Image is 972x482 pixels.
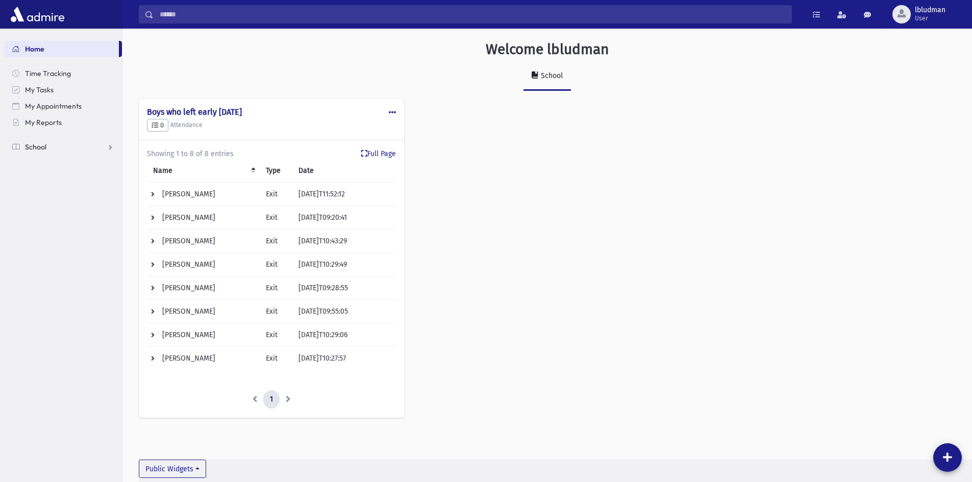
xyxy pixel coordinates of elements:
a: School [524,62,571,91]
a: My Reports [4,114,122,131]
td: [DATE]T09:28:55 [292,276,396,300]
a: 1 [263,390,280,409]
button: Public Widgets [139,460,206,478]
td: Exit [260,230,292,253]
span: Home [25,44,44,54]
td: Exit [260,183,292,206]
td: [DATE]T10:27:57 [292,347,396,370]
span: Time Tracking [25,69,71,78]
td: [DATE]T11:52:12 [292,183,396,206]
button: 0 [147,119,168,132]
th: Date [292,159,396,183]
span: My Reports [25,118,62,127]
a: Full Page [361,148,396,159]
td: [PERSON_NAME] [147,300,260,323]
td: [PERSON_NAME] [147,206,260,230]
a: My Tasks [4,82,122,98]
span: School [25,142,46,151]
td: [DATE]T09:20:41 [292,206,396,230]
h4: Boys who left early [DATE] [147,107,396,117]
td: [DATE]T10:29:06 [292,323,396,347]
td: [DATE]T10:43:29 [292,230,396,253]
td: [PERSON_NAME] [147,183,260,206]
td: [PERSON_NAME] [147,276,260,300]
input: Search [154,5,791,23]
td: Exit [260,323,292,347]
span: 0 [152,121,164,129]
h3: Welcome lbludman [486,41,609,58]
a: School [4,139,122,155]
span: My Tasks [25,85,54,94]
div: School [539,71,563,80]
td: Exit [260,300,292,323]
img: AdmirePro [8,4,67,24]
div: Showing 1 to 8 of 8 entries [147,148,396,159]
td: Exit [260,347,292,370]
span: lbludman [915,6,945,14]
a: My Appointments [4,98,122,114]
td: [PERSON_NAME] [147,230,260,253]
td: [DATE]T09:55:05 [292,300,396,323]
td: [PERSON_NAME] [147,253,260,276]
th: Type [260,159,292,183]
span: My Appointments [25,102,82,111]
td: [PERSON_NAME] [147,323,260,347]
td: [PERSON_NAME] [147,347,260,370]
td: [DATE]T10:29:49 [292,253,396,276]
a: Home [4,41,119,57]
h5: Attendance [147,119,396,132]
th: Name [147,159,260,183]
a: Time Tracking [4,65,122,82]
td: Exit [260,276,292,300]
span: User [915,14,945,22]
td: Exit [260,253,292,276]
td: Exit [260,206,292,230]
